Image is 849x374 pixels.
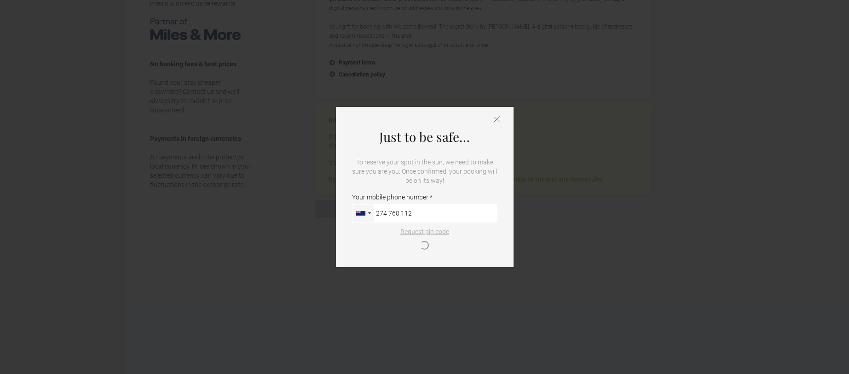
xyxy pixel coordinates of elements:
input: Your mobile phone number [352,204,497,222]
button: Close [494,116,500,124]
span: Your mobile phone number [352,193,433,202]
button: Request pin code [395,227,455,250]
div: New Zealand: +64 [352,205,374,222]
p: To reserve your spot in the sun, we need to make sure you are you. Once confirmed, your booking w... [352,158,497,185]
h4: Just to be safe… [352,130,497,144]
